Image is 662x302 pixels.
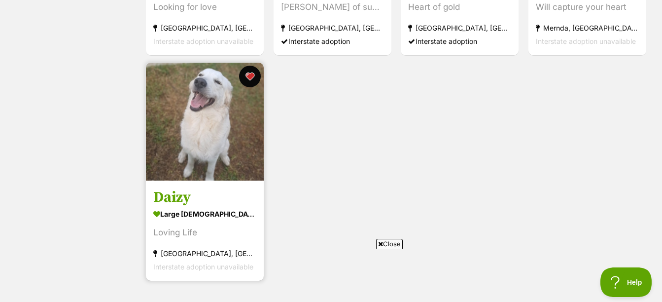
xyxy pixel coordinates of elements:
[146,181,264,281] a: Daizy large [DEMOGRAPHIC_DATA] Dog Loving Life [GEOGRAPHIC_DATA], [GEOGRAPHIC_DATA] Interstate ad...
[153,247,256,260] div: [GEOGRAPHIC_DATA], [GEOGRAPHIC_DATA]
[408,21,511,35] div: [GEOGRAPHIC_DATA], [GEOGRAPHIC_DATA]
[153,0,256,14] div: Looking for love
[153,21,256,35] div: [GEOGRAPHIC_DATA], [GEOGRAPHIC_DATA]
[153,37,253,45] span: Interstate adoption unavailable
[281,21,384,35] div: [GEOGRAPHIC_DATA], [GEOGRAPHIC_DATA]
[536,21,639,35] div: Mernda, [GEOGRAPHIC_DATA]
[152,253,511,297] iframe: Advertisement
[376,239,403,249] span: Close
[281,0,384,14] div: [PERSON_NAME] of sunshine ☀️
[600,267,652,297] iframe: Help Scout Beacon - Open
[240,66,261,87] button: favourite
[408,0,511,14] div: Heart of gold
[536,0,639,14] div: Will capture your heart
[153,188,256,207] h3: Daizy
[146,63,264,181] img: Daizy
[153,207,256,221] div: large [DEMOGRAPHIC_DATA] Dog
[153,226,256,239] div: Loving Life
[536,37,636,45] span: Interstate adoption unavailable
[408,35,511,48] div: Interstate adoption
[281,35,384,48] div: Interstate adoption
